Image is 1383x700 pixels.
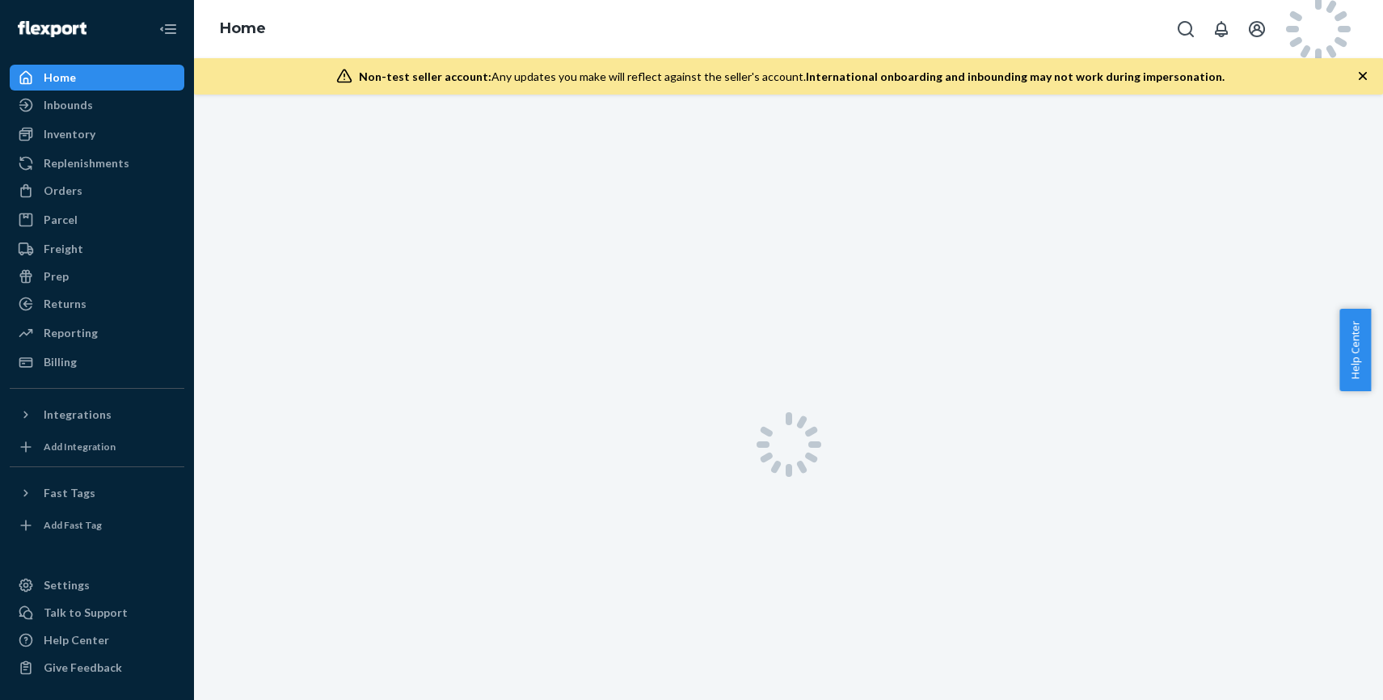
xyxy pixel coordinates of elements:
div: Help Center [44,632,109,648]
button: Give Feedback [10,655,184,681]
button: Fast Tags [10,480,184,506]
div: Parcel [44,212,78,228]
div: Replenishments [44,155,129,171]
a: Add Integration [10,434,184,460]
div: Fast Tags [44,485,95,501]
a: Inventory [10,121,184,147]
a: Inbounds [10,92,184,118]
span: Non-test seller account: [359,70,491,83]
div: Billing [44,354,77,370]
button: Help Center [1339,309,1371,391]
button: Integrations [10,402,184,428]
button: Close Navigation [152,13,184,45]
button: Talk to Support [10,600,184,626]
span: International onboarding and inbounding may not work during impersonation. [806,70,1225,83]
div: Add Integration [44,440,116,453]
a: Reporting [10,320,184,346]
a: Freight [10,236,184,262]
div: Inventory [44,126,95,142]
div: Orders [44,183,82,199]
div: Reporting [44,325,98,341]
button: Open notifications [1205,13,1238,45]
div: Inbounds [44,97,93,113]
div: Returns [44,296,86,312]
a: Home [10,65,184,91]
a: Billing [10,349,184,375]
ol: breadcrumbs [207,6,279,53]
a: Settings [10,572,184,598]
a: Replenishments [10,150,184,176]
a: Returns [10,291,184,317]
div: Give Feedback [44,660,122,676]
div: Freight [44,241,83,257]
div: Add Fast Tag [44,518,102,532]
div: Integrations [44,407,112,423]
a: Orders [10,178,184,204]
a: Home [220,19,266,37]
button: Open Search Box [1170,13,1202,45]
a: Help Center [10,627,184,653]
button: Open account menu [1241,13,1273,45]
div: Talk to Support [44,605,128,621]
a: Add Fast Tag [10,512,184,538]
img: Flexport logo [18,21,86,37]
div: Settings [44,577,90,593]
a: Parcel [10,207,184,233]
div: Prep [44,268,69,285]
div: Any updates you make will reflect against the seller's account. [359,69,1225,85]
div: Home [44,70,76,86]
a: Prep [10,264,184,289]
